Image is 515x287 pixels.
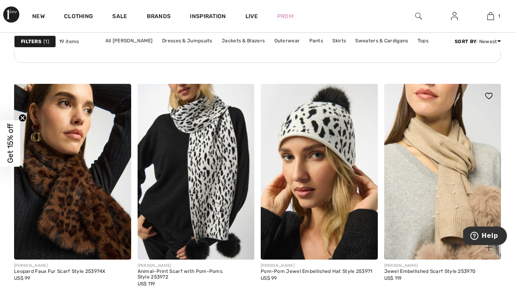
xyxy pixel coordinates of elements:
span: 1 [498,12,500,20]
img: heart_black_full.svg [485,93,492,99]
div: : Newest [455,38,501,45]
span: 19 items [59,38,79,45]
strong: Sort By [455,39,476,44]
a: Live [245,12,258,21]
span: US$ 99 [261,275,277,281]
a: Dresses & Jumpsuits [158,35,216,46]
img: 1ère Avenue [3,6,19,23]
span: US$ 99 [14,275,31,281]
div: [PERSON_NAME] [138,263,255,269]
a: Jackets & Blazers [218,35,269,46]
a: Sign In [445,11,464,21]
span: US$ 119 [384,275,402,281]
a: Clothing [64,13,93,21]
a: All [PERSON_NAME] [101,35,157,46]
div: Pom-Pom Jewel Embellished Hat Style 253971 [261,269,373,275]
a: Pants [305,35,328,46]
div: [PERSON_NAME] [261,263,373,269]
span: US$ 119 [138,281,155,287]
span: Get 15% off [6,124,15,163]
img: plus_v2.svg [485,244,492,251]
img: My Bag [487,11,494,21]
a: Sale [112,13,127,21]
span: 1 [43,38,49,45]
a: Outerwear [270,35,304,46]
a: Jewel Embellished Scarf Style 253970. Taupe melange [384,84,501,260]
a: Skirts [328,35,350,46]
a: 1 [473,11,508,21]
strong: Filters [21,38,41,45]
div: [PERSON_NAME] [14,263,106,269]
img: Animal-Print Scarf with Pom-Poms Style 253972. Winter white/black [138,84,255,260]
a: Prom [277,12,293,21]
iframe: Opens a widget where you can find more information [463,227,507,247]
a: Brands [147,13,171,21]
a: Tops [414,35,433,46]
div: Animal-Print Scarf with Pom-Poms Style 253972 [138,269,255,280]
div: [PERSON_NAME] [384,263,476,269]
a: New [32,13,45,21]
a: Sweaters & Cardigans [351,35,412,46]
img: Leopard Faux Fur Scarf Style 253974X. Beige/Black [14,84,131,260]
img: Pom-Pom Jewel Embellished Hat Style 253971. Winter white/black [261,84,378,260]
div: Jewel Embellished Scarf Style 253970 [384,269,476,275]
button: Close teaser [19,114,27,122]
img: search the website [415,11,422,21]
div: Leopard Faux Fur Scarf Style 253974X [14,269,106,275]
span: Inspiration [190,13,226,21]
img: My Info [451,11,458,21]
